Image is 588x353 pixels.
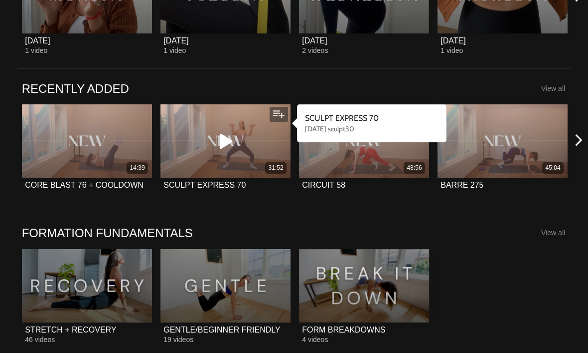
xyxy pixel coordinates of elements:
div: [DATE] [25,36,50,45]
a: FORM BREAKDOWNSFORM BREAKDOWNS4 videos [299,249,429,344]
div: [DATE] [441,36,465,45]
div: 45:04 [546,164,561,172]
div: BARRE 275 [441,180,483,190]
div: 14:39 [130,164,145,172]
div: STRETCH + RECOVERY [25,325,116,335]
div: SCULPT EXPRESS 70 [163,180,246,190]
div: GENTLE/BEGINNER FRIENDLY [163,325,280,335]
a: View all [541,229,565,237]
span: 2 videos [302,46,328,54]
a: View all [541,84,565,92]
div: CIRCUIT 58 [302,180,345,190]
div: [DATE] [302,36,327,45]
span: 1 video [441,46,463,54]
div: CORE BLAST 76 + COOLDOWN [25,180,144,190]
div: [DATE] sculpt30 [305,124,439,134]
a: CIRCUIT 5848:56CIRCUIT 58 [299,104,429,199]
span: 19 videos [163,336,193,344]
a: STRETCH + RECOVERYSTRETCH + RECOVERY46 videos [22,249,152,344]
span: 1 video [25,46,47,54]
a: BARRE 27545:04BARRE 275 [438,104,568,199]
span: 1 video [163,46,186,54]
div: 31:52 [269,164,284,172]
a: FORMATION FUNDAMENTALS [22,225,193,241]
button: Add to my list [270,107,288,122]
span: 46 videos [25,336,55,344]
a: CORE BLAST 76 + COOLDOWN14:39CORE BLAST 76 + COOLDOWN [22,104,152,199]
span: 4 videos [302,336,328,344]
a: GENTLE/BEGINNER FRIENDLYGENTLE/BEGINNER FRIENDLY19 videos [160,249,291,344]
div: [DATE] [163,36,188,45]
a: SCULPT EXPRESS 7031:52SCULPT EXPRESS 70 [160,104,291,199]
a: RECENTLY ADDED [22,81,129,96]
strong: SCULPT EXPRESS 70 [305,113,379,123]
div: FORM BREAKDOWNS [302,325,385,335]
div: 48:56 [407,164,422,172]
